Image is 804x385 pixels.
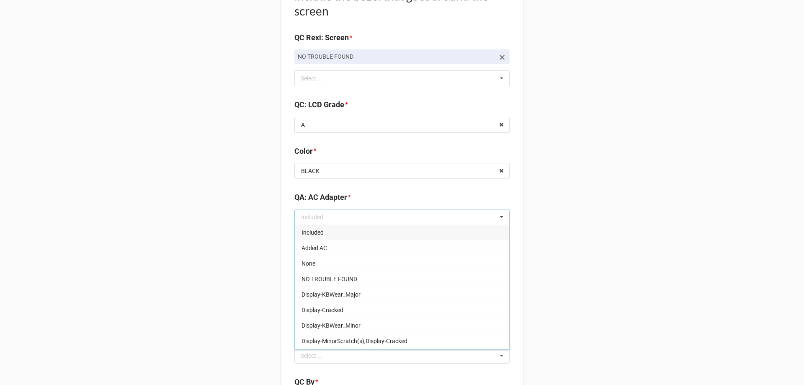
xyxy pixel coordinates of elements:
span: Added AC [301,245,327,251]
p: NO TROUBLE FOUND [298,52,495,61]
span: Display-MinorScratch(s),Display-Cracked [301,338,407,344]
label: QC: LCD Grade [294,99,344,111]
label: Color [294,145,313,157]
span: None [301,260,315,267]
span: Display-KBWear_Minor [301,322,361,329]
div: Select ... [299,351,335,360]
label: QA: AC Adapter [294,191,347,203]
span: Included [301,229,324,236]
div: A [301,122,305,128]
span: Display-KBWear_Major [301,291,361,298]
span: NO TROUBLE FOUND [301,276,357,282]
div: Select ... [299,74,335,83]
span: Display-Cracked [301,307,343,313]
div: BLACK [301,168,320,174]
label: QC Rexi: Screen [294,32,349,44]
